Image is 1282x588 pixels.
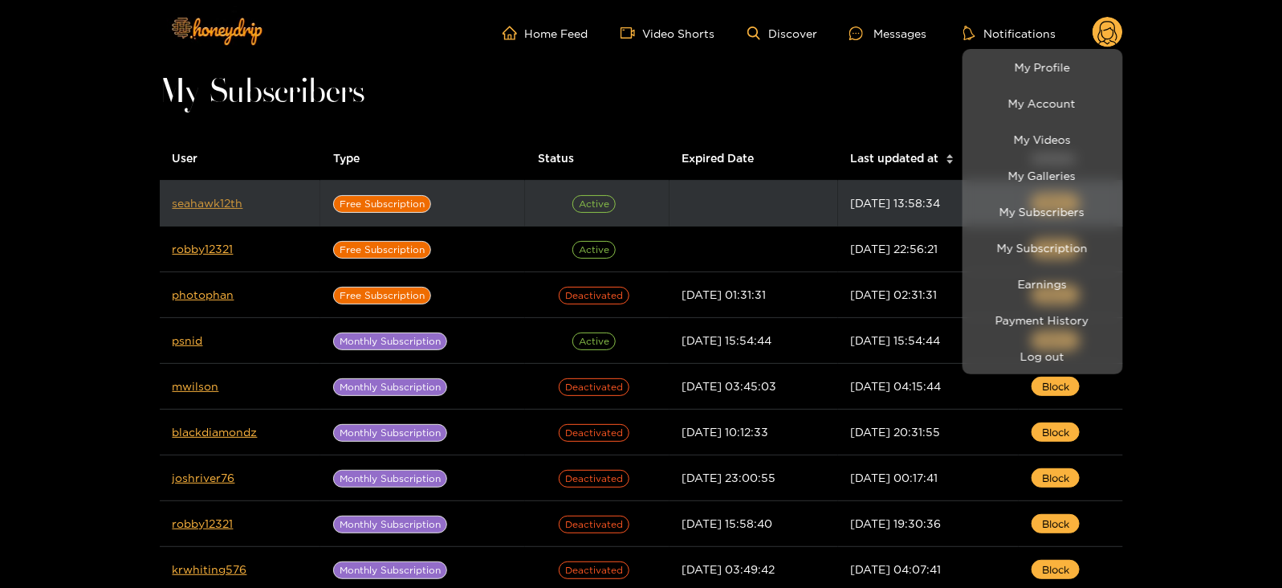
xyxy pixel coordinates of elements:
[967,161,1119,190] a: My Galleries
[967,125,1119,153] a: My Videos
[967,89,1119,117] a: My Account
[967,234,1119,262] a: My Subscription
[967,270,1119,298] a: Earnings
[967,53,1119,81] a: My Profile
[967,306,1119,334] a: Payment History
[967,342,1119,370] button: Log out
[967,198,1119,226] a: My Subscribers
